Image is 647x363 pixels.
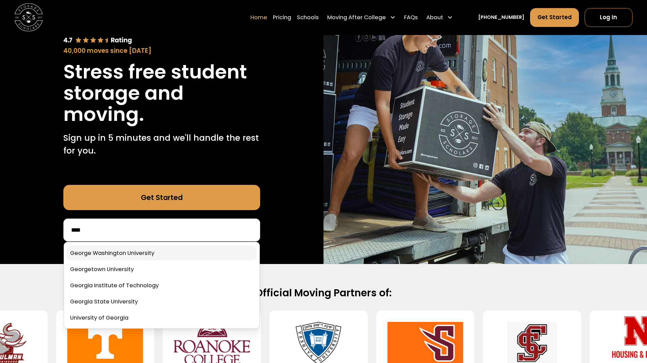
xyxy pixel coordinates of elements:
[273,8,291,27] a: Pricing
[63,132,260,157] p: Sign up in 5 minutes and we'll handle the rest for you.
[426,13,443,22] div: About
[530,8,579,27] a: Get Started
[63,61,260,125] h1: Stress free student storage and moving.
[250,8,267,27] a: Home
[63,46,260,56] div: 40,000 moves since [DATE]
[478,14,524,21] a: [PHONE_NUMBER]
[324,8,398,27] div: Moving After College
[63,185,260,210] a: Get Started
[424,8,456,27] div: About
[404,8,418,27] a: FAQs
[327,13,386,22] div: Moving After College
[99,287,548,299] h2: Official Moving Partners of:
[585,8,633,27] a: Log In
[14,3,42,31] img: Storage Scholars main logo
[297,8,319,27] a: Schools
